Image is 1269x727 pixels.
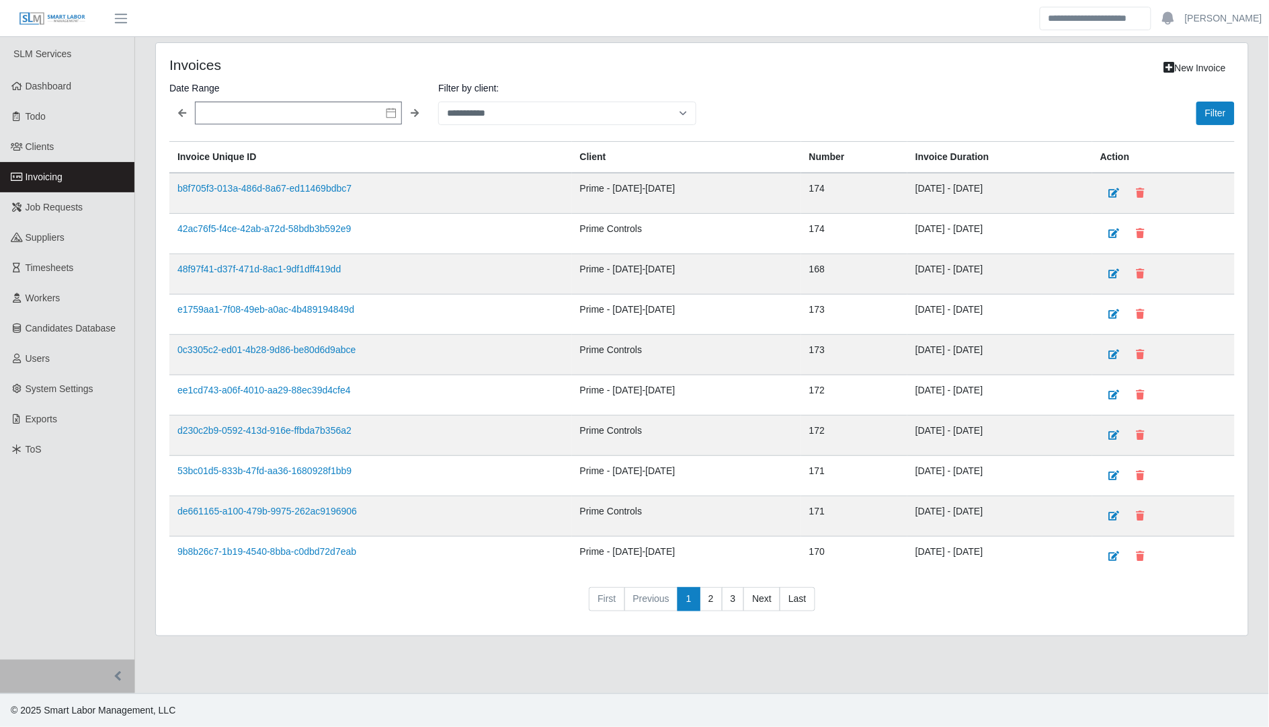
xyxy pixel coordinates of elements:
td: 171 [801,456,907,496]
span: SLM Services [13,48,71,59]
span: © 2025 Smart Labor Management, LLC [11,705,175,716]
span: System Settings [26,383,93,394]
td: 168 [801,254,907,295]
td: Prime - [DATE]-[DATE] [572,254,801,295]
span: Candidates Database [26,323,116,334]
td: [DATE] - [DATE] [907,254,1092,295]
td: [DATE] - [DATE] [907,335,1092,375]
th: Invoice Duration [907,142,1092,174]
span: Workers [26,293,60,303]
td: Prime Controls [572,416,801,456]
a: 53bc01d5-833b-47fd-aa36-1680928f1bb9 [177,465,352,476]
td: Prime - [DATE]-[DATE] [572,295,801,335]
span: Job Requests [26,202,83,213]
a: 9b8b26c7-1b19-4540-8bba-c0dbd72d7eab [177,546,356,557]
label: Filter by client: [438,80,696,96]
a: 42ac76f5-f4ce-42ab-a72d-58bdb3b592e9 [177,223,351,234]
a: [PERSON_NAME] [1185,11,1262,26]
td: [DATE] - [DATE] [907,537,1092,577]
td: Prime - [DATE]-[DATE] [572,537,801,577]
td: [DATE] - [DATE] [907,375,1092,416]
td: Prime Controls [572,335,801,375]
th: Invoice Unique ID [169,142,572,174]
a: ee1cd743-a06f-4010-aa29-88ec39d4cfe4 [177,385,351,395]
a: 48f97f41-d37f-471d-8ac1-9df1dff419dd [177,264,341,274]
td: 172 [801,416,907,456]
a: de661165-a100-479b-9975-262ac9196906 [177,506,357,516]
img: SLM Logo [19,11,86,26]
span: Timesheets [26,262,74,273]
button: Filter [1196,102,1235,125]
td: Prime Controls [572,214,801,254]
td: Prime - [DATE]-[DATE] [572,375,801,416]
td: 174 [801,173,907,214]
a: 0c3305c2-ed01-4b28-9d86-be80d6d9abce [177,344,356,355]
td: 172 [801,375,907,416]
span: ToS [26,444,42,455]
input: Search [1040,7,1151,30]
h4: Invoices [169,56,602,73]
a: b8f705f3-013a-486d-8a67-ed11469bdbc7 [177,183,352,194]
a: e1759aa1-7f08-49eb-a0ac-4b489194849d [177,304,354,315]
td: 171 [801,496,907,537]
span: Exports [26,414,57,424]
a: Last [780,587,815,611]
td: [DATE] - [DATE] [907,456,1092,496]
td: Prime - [DATE]-[DATE] [572,173,801,214]
span: Clients [26,141,54,152]
span: Users [26,353,50,364]
a: 1 [678,587,700,611]
td: [DATE] - [DATE] [907,173,1092,214]
a: New Invoice [1155,56,1235,80]
td: [DATE] - [DATE] [907,295,1092,335]
th: Number [801,142,907,174]
td: [DATE] - [DATE] [907,214,1092,254]
td: 174 [801,214,907,254]
a: 2 [700,587,723,611]
td: 170 [801,537,907,577]
span: Dashboard [26,81,72,91]
span: Suppliers [26,232,65,243]
td: 173 [801,295,907,335]
span: Invoicing [26,171,63,182]
label: Date Range [169,80,427,96]
nav: pagination [169,587,1235,622]
span: Todo [26,111,46,122]
td: [DATE] - [DATE] [907,416,1092,456]
th: Action [1092,142,1235,174]
a: d230c2b9-0592-413d-916e-ffbda7b356a2 [177,425,352,436]
a: 3 [722,587,745,611]
td: Prime - [DATE]-[DATE] [572,456,801,496]
td: [DATE] - [DATE] [907,496,1092,537]
td: 173 [801,335,907,375]
a: Next [743,587,780,611]
td: Prime Controls [572,496,801,537]
th: Client [572,142,801,174]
